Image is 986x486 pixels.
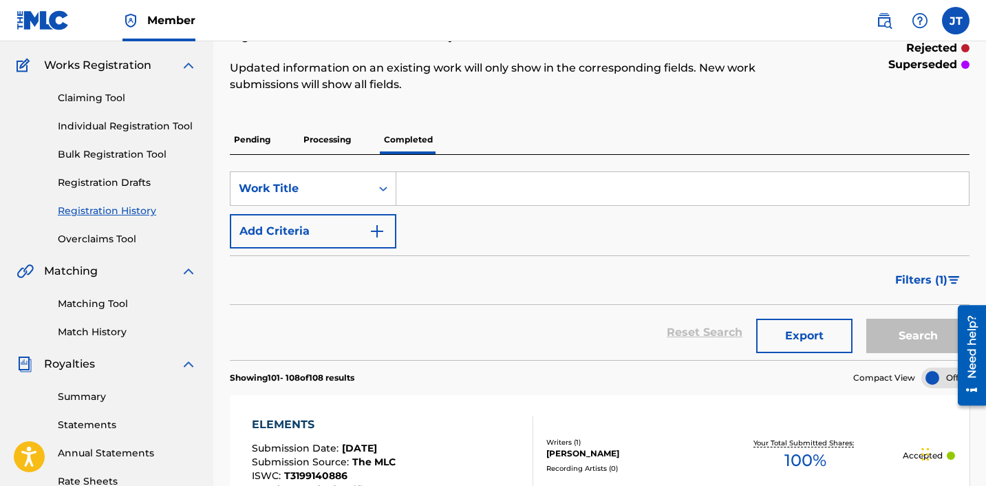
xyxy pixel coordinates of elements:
span: T3199140886 [284,469,347,482]
p: superseded [888,56,957,73]
a: Annual Statements [58,446,197,461]
span: ISWC : [252,469,284,482]
p: Pending [230,125,275,154]
img: expand [180,57,197,74]
span: Submission Date : [252,442,342,454]
img: Royalties [17,356,33,372]
p: Processing [299,125,355,154]
a: Summary [58,390,197,404]
a: Statements [58,418,197,432]
span: Member [147,12,195,28]
span: Works Registration [44,57,151,74]
button: Add Criteria [230,214,396,249]
p: Your Total Submitted Shares: [753,438,857,448]
a: Claiming Tool [58,91,197,105]
div: Help [906,7,934,34]
div: [PERSON_NAME] [546,447,709,460]
a: Match History [58,325,197,339]
img: filter [948,276,960,284]
p: Updated information on an existing work will only show in the corresponding fields. New work subm... [230,60,800,93]
img: search [876,12,892,29]
img: 9d2ae6d4665cec9f34b9.svg [369,223,385,240]
a: Overclaims Tool [58,232,197,246]
img: expand [180,356,197,372]
div: Drag [921,434,930,475]
form: Search Form [230,171,969,360]
img: MLC Logo [17,10,69,30]
p: Completed [380,125,437,154]
img: expand [180,263,197,279]
iframe: Resource Center [947,299,986,410]
button: Export [756,319,853,353]
img: Top Rightsholder [122,12,139,29]
span: Royalties [44,356,95,372]
span: Filters ( 1 ) [895,272,947,288]
a: Matching Tool [58,297,197,311]
a: Individual Registration Tool [58,119,197,134]
a: Registration Drafts [58,176,197,190]
span: [DATE] [342,442,377,454]
div: Writers ( 1 ) [546,437,709,447]
img: help [912,12,928,29]
p: Showing 101 - 108 of 108 results [230,372,354,384]
span: Compact View [853,372,915,384]
img: Matching [17,263,34,279]
span: 100 % [784,448,826,473]
img: Works Registration [17,57,34,74]
span: Matching [44,263,98,279]
iframe: Chat Widget [917,420,986,486]
div: User Menu [942,7,969,34]
a: Bulk Registration Tool [58,147,197,162]
a: Registration History [58,204,197,218]
div: ELEMENTS [252,416,396,433]
p: Accepted [903,450,943,462]
div: Work Title [239,180,363,197]
button: Filters (1) [887,263,969,297]
p: rejected [906,40,957,56]
span: Submission Source : [252,456,352,468]
a: Public Search [870,7,898,34]
div: Recording Artists ( 0 ) [546,463,709,474]
span: The MLC [352,456,396,468]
